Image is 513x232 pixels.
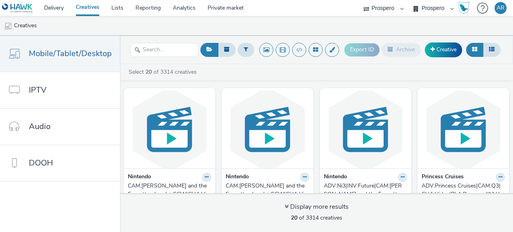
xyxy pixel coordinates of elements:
a: Hawk Academy [458,2,473,14]
div: Display more results [285,202,349,212]
img: mobile [4,22,12,30]
button: Grid [466,43,483,56]
span: DOOH [29,157,53,169]
button: Table [483,43,501,56]
a: ADV:Ni3|INV:Future|CAM:[PERSON_NAME] and the Forgotten Land + SCW|CHA:Video|PLA:Prospero|TEC:N/A|... [324,182,407,206]
strong: Nintendo [324,173,347,182]
a: ADV:Princess Cruises|CAM:Q3|CHA:Video|PLA:Prospero|INV:LoopMe|TEC:N/A|PHA:Q3 2025|OBJ:Considerati... [422,182,505,206]
span: Mobile/Tablet/Desktop [29,48,112,59]
a: CAM:[PERSON_NAME] and the Forgotten Land + SCW|CHA:Video|ADV:Ni3|PLA:Prospero|INV:IGN|TEC:N/A|PHA... [128,182,211,206]
a: Select of 3314 creatives [128,68,200,76]
img: ADV:Princess Cruises|CAM:Q3|CHA:Video|PLA:Prospero|INV:LoopMe|TEC:N/A|PHA:Q3 2025|OBJ:Considerati... [420,90,507,168]
div: CAM:[PERSON_NAME] and the Forgotten Land + SCW|CHA:Video|ADV:Ni3|PLA:Prospero|INV:IGN|TEC:N/A|PHA... [226,182,306,206]
div: ADV:Ni3|INV:Future|CAM:[PERSON_NAME] and the Forgotten Land + SCW|CHA:Video|PLA:Prospero|TEC:N/A|... [324,182,404,206]
span: of 3314 creatives [291,214,342,222]
button: Archive [382,43,421,56]
div: CAM:[PERSON_NAME] and the Forgotten Land + SCW|CHA:Video|ADV:Ni3|PLA:Prospero|INV:IGN|TEC:N/A|PHA... [128,182,208,206]
img: CAM:Kirby and the Forgotten Land + SCW|CHA:Video|ADV:Ni3|PLA:Prospero|INV:IGN|TEC:N/A|PHA:Post La... [224,90,311,168]
strong: Princess Cruises [422,173,464,182]
a: Creative [425,42,462,57]
img: Hawk Academy [458,2,470,14]
img: CAM:Kirby and the Forgotten Land + SCW|CHA:Video|ADV:Ni3|PLA:Prospero|INV:IGN|TEC:N/A|PHA:Post La... [126,90,213,168]
div: ADV:Princess Cruises|CAM:Q3|CHA:Video|PLA:Prospero|INV:LoopMe|TEC:N/A|PHA:Q3 2025|OBJ:Considerati... [422,182,502,206]
img: undefined Logo [2,3,33,13]
span: Audio [29,121,50,132]
span: IPTV [29,84,46,96]
input: Search... [130,43,198,57]
strong: Nintendo [128,173,151,182]
a: CAM:[PERSON_NAME] and the Forgotten Land + SCW|CHA:Video|ADV:Ni3|PLA:Prospero|INV:IGN|TEC:N/A|PHA... [226,182,309,206]
strong: 20 [291,214,297,222]
strong: 20 [145,68,152,76]
strong: Nintendo [226,173,249,182]
div: AR [497,2,505,14]
button: Export ID [344,43,380,56]
img: ADV:Ni3|INV:Future|CAM:Kirby and the Forgotten Land + SCW|CHA:Video|PLA:Prospero|TEC:N/A|PHA:Post... [322,90,409,168]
